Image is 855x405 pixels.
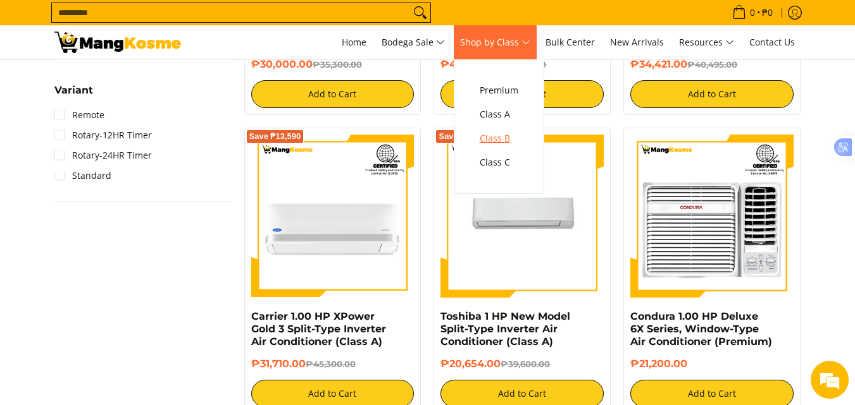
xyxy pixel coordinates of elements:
a: Class A [473,102,525,126]
a: Condura 1.00 HP Deluxe 6X Series, Window-Type Air Conditioner (Premium) [630,310,772,348]
img: Condura 1.00 HP Deluxe 6X Series, Window-Type Air Conditioner (Premium) [630,135,794,298]
summary: Open [54,85,93,105]
del: ₱40,495.00 [687,59,737,70]
span: Save ₱13,590 [249,133,301,140]
span: Variant [54,85,93,95]
a: Remote [54,105,104,125]
del: ₱45,300.00 [306,359,356,369]
span: 0 [748,8,757,17]
span: Class A [480,107,518,123]
a: Premium [473,78,525,102]
span: Class C [480,155,518,171]
h6: ₱30,000.00 [251,58,415,71]
button: Add to Cart [630,80,794,108]
span: Bodega Sale [382,35,445,51]
a: Bulk Center [539,25,601,59]
span: Contact Us [749,36,795,48]
span: Save ₱18,946 [439,133,490,140]
button: Add to Cart [440,80,604,108]
a: New Arrivals [604,25,670,59]
a: Standard [54,166,111,186]
span: Class B [480,131,518,147]
a: Rotary-12HR Timer [54,125,152,145]
a: Home [335,25,373,59]
a: Contact Us [743,25,801,59]
a: Shop by Class [454,25,537,59]
a: Bodega Sale [375,25,451,59]
button: Add to Cart [251,80,415,108]
h6: ₱34,421.00 [630,58,794,71]
button: Search [410,3,430,22]
img: Toshiba 1 HP New Model Split-Type Inverter Air Conditioner (Class A) [440,135,604,298]
span: Premium [480,83,518,99]
span: New Arrivals [610,36,664,48]
del: ₱39,600.00 [501,359,550,369]
del: ₱35,300.00 [313,59,362,70]
a: Class B [473,126,525,150]
h6: ₱31,710.00 [251,358,415,370]
span: Bulk Center [546,36,595,48]
h6: ₱20,654.00 [440,358,604,370]
a: Class C [473,150,525,174]
span: Home [342,36,366,48]
span: Resources [679,35,734,51]
span: ₱0 [760,8,775,17]
span: • [728,6,777,20]
img: Carrier 1.00 HP XPower Gold 3 Split-Type Inverter Air Conditioner (Class A) [251,135,415,298]
a: Rotary-24HR Timer [54,145,152,166]
img: Bodega Sale Aircon l Mang Kosme: Home Appliances Warehouse Sale [54,32,181,53]
a: Carrier 1.00 HP XPower Gold 3 Split-Type Inverter Air Conditioner (Class A) [251,310,386,348]
a: Toshiba 1 HP New Model Split-Type Inverter Air Conditioner (Class A) [440,310,570,348]
nav: Main Menu [194,25,801,59]
a: Resources [673,25,740,59]
h6: ₱21,200.00 [630,358,794,370]
h6: ₱42,921.00 [440,58,604,71]
span: Shop by Class [460,35,530,51]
